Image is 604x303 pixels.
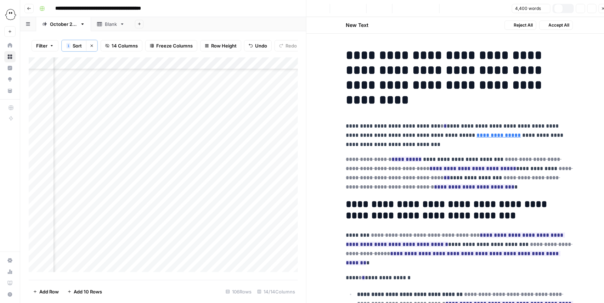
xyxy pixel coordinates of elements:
button: Row Height [200,40,241,51]
span: 1 [67,43,69,49]
button: Undo [244,40,272,51]
img: PhantomBuster Logo [4,8,17,21]
button: Workspace: PhantomBuster [4,6,16,23]
button: Reject All [504,21,536,30]
span: Reject All [514,22,533,28]
span: Filter [36,42,47,49]
button: Add Row [29,286,63,297]
a: Settings [4,255,16,266]
span: Redo [286,42,297,49]
button: Filter [32,40,58,51]
span: 14 Columns [112,42,138,49]
button: 4,400 words [512,4,551,13]
h2: New Text [346,22,369,29]
button: Freeze Columns [145,40,197,51]
div: 106 Rows [223,286,254,297]
button: Redo [275,40,301,51]
span: Accept All [549,22,570,28]
span: Add Row [39,288,59,295]
div: 1 [66,43,70,49]
a: Your Data [4,85,16,96]
button: 1Sort [62,40,86,51]
span: Row Height [211,42,237,49]
a: Learning Hub [4,277,16,289]
a: Browse [4,51,16,62]
a: Blank [91,17,131,31]
a: [DATE] edits [36,17,91,31]
button: Add 10 Rows [63,286,106,297]
a: Opportunities [4,74,16,85]
a: Insights [4,62,16,74]
span: 4,400 words [515,5,541,12]
span: Sort [73,42,82,49]
button: Help + Support [4,289,16,300]
button: Accept All [539,21,573,30]
span: Undo [255,42,267,49]
div: 14/14 Columns [254,286,298,297]
span: Freeze Columns [156,42,193,49]
span: Add 10 Rows [74,288,102,295]
div: Blank [105,21,117,28]
a: Usage [4,266,16,277]
a: Home [4,40,16,51]
button: 14 Columns [101,40,142,51]
div: [DATE] edits [50,21,77,28]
